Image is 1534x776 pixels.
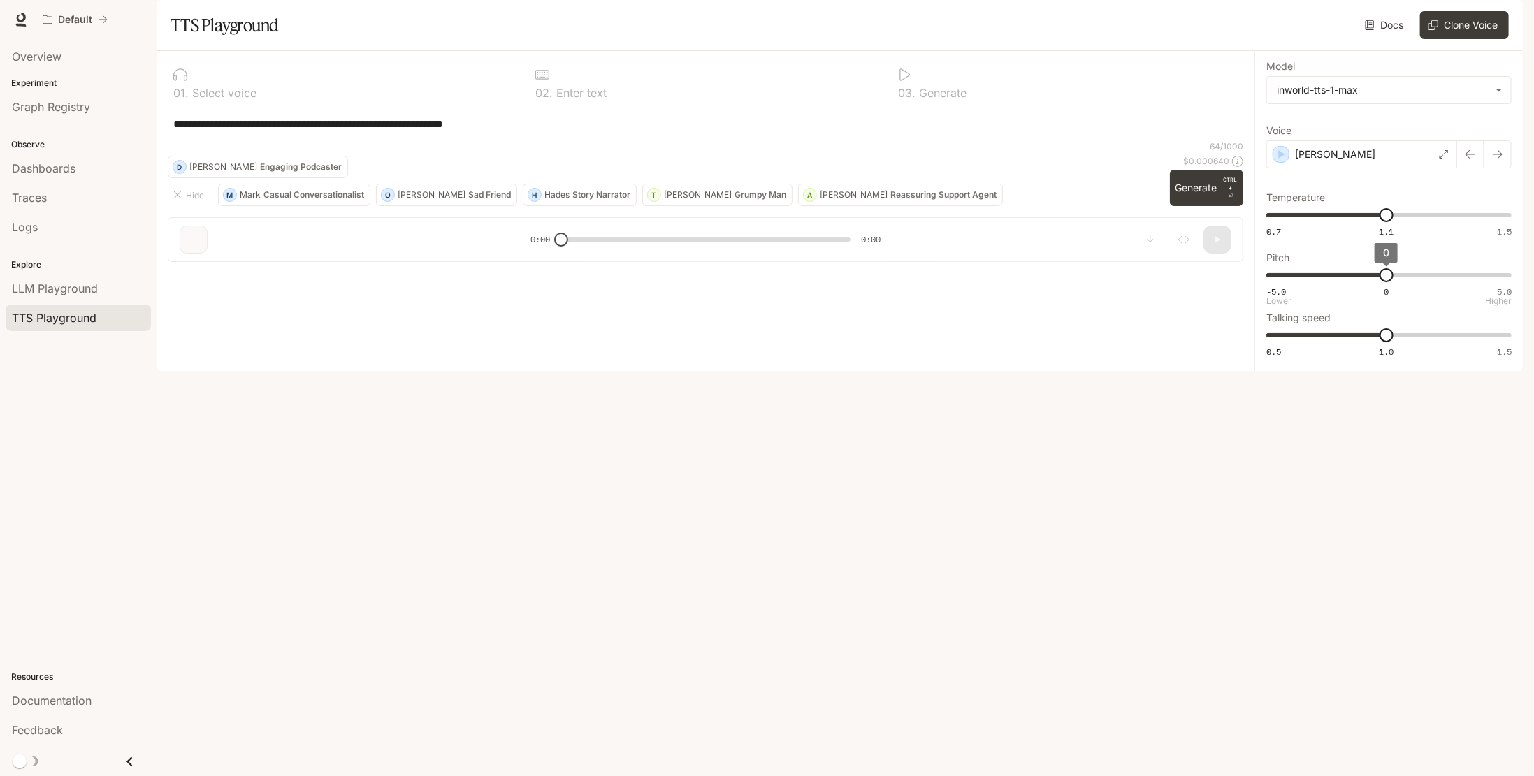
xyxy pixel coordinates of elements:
[1384,286,1389,298] span: 0
[648,184,660,206] div: T
[1223,175,1238,192] p: CTRL +
[1210,140,1243,152] p: 64 / 1000
[916,87,967,98] p: Generate
[260,163,342,171] p: Engaging Podcaster
[898,87,916,98] p: 0 3 .
[36,6,114,34] button: All workspaces
[553,87,607,98] p: Enter text
[168,184,212,206] button: Hide
[263,191,364,199] p: Casual Conversationalist
[173,156,186,178] div: D
[382,184,394,206] div: O
[535,87,553,98] p: 0 2 .
[1277,83,1489,97] div: inworld-tts-1-max
[189,87,256,98] p: Select voice
[1266,126,1291,136] p: Voice
[1266,346,1281,358] span: 0.5
[1379,346,1394,358] span: 1.0
[572,191,630,199] p: Story Narrator
[1183,155,1229,167] p: $ 0.000640
[820,191,888,199] p: [PERSON_NAME]
[544,191,570,199] p: Hades
[528,184,541,206] div: H
[468,191,511,199] p: Sad Friend
[523,184,637,206] button: HHadesStory Narrator
[1266,253,1289,263] p: Pitch
[1267,77,1511,103] div: inworld-tts-1-max
[1266,286,1286,298] span: -5.0
[1497,346,1512,358] span: 1.5
[798,184,1003,206] button: A[PERSON_NAME]Reassuring Support Agent
[1266,61,1295,71] p: Model
[890,191,997,199] p: Reassuring Support Agent
[1362,11,1409,39] a: Docs
[58,14,92,26] p: Default
[168,156,348,178] button: D[PERSON_NAME]Engaging Podcaster
[224,184,236,206] div: M
[1497,226,1512,237] span: 1.5
[1485,297,1512,305] p: Higher
[240,191,261,199] p: Mark
[376,184,517,206] button: O[PERSON_NAME]Sad Friend
[664,191,732,199] p: [PERSON_NAME]
[173,87,189,98] p: 0 1 .
[1266,313,1331,323] p: Talking speed
[218,184,370,206] button: MMarkCasual Conversationalist
[1420,11,1509,39] button: Clone Voice
[1266,193,1325,203] p: Temperature
[1295,147,1375,161] p: [PERSON_NAME]
[804,184,816,206] div: A
[189,163,257,171] p: [PERSON_NAME]
[1223,175,1238,200] p: ⏎
[1266,226,1281,237] span: 0.7
[1383,247,1389,258] span: 0
[1497,286,1512,298] span: 5.0
[398,191,465,199] p: [PERSON_NAME]
[1379,226,1394,237] span: 1.1
[1266,297,1291,305] p: Lower
[642,184,793,206] button: T[PERSON_NAME]Grumpy Man
[171,11,279,39] h1: TTS Playground
[1170,170,1244,206] button: GenerateCTRL +⏎
[735,191,786,199] p: Grumpy Man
